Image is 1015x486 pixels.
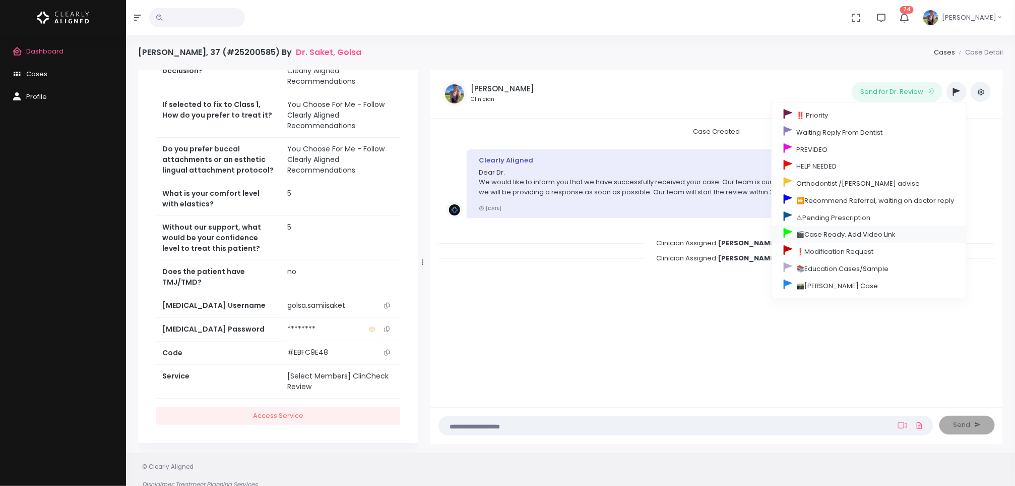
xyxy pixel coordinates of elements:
small: [DATE] [479,205,501,211]
td: #EBFC9E48 [281,341,400,364]
li: Case Detail [955,47,1003,58]
td: You Choose For Me - Follow Clearly Aligned Recommendations [281,138,400,182]
th: Does the patient have TMJ/TMD? [156,260,281,294]
td: You Choose For Me - Follow Clearly Aligned Recommendations [281,93,400,138]
span: Clinician Assigned: [644,250,789,266]
small: Clinician [471,95,534,103]
h5: [PERSON_NAME] [471,84,534,93]
a: Orthodontist /[PERSON_NAME] advise [772,175,966,192]
td: 5 [281,216,400,260]
a: 🎬Case Ready. Add Video Link [772,226,966,243]
a: Access Service [156,407,400,425]
a: ⏩Recommend Referral, waiting on doctor reply [772,191,966,208]
span: Profile [26,92,47,101]
a: HELP NEEDED [772,157,966,175]
th: If selected to fix to Class 1, How do you prefer to treat it? [156,93,281,138]
a: ⚠Pending Prescription [772,208,966,226]
span: Case Created [681,124,752,139]
a: Cases [934,47,955,57]
img: Logo Horizontal [37,7,89,28]
div: scrollable content [138,70,418,456]
div: [Select Members] ClinCheck Review [287,371,394,392]
span: Clinician Assigned: [644,235,789,251]
button: Send for Dr. Review [852,82,942,102]
td: golsa.samiisaket [281,294,400,317]
td: no [281,260,400,294]
th: Service [156,365,281,399]
a: 📸[PERSON_NAME] Case [772,277,966,294]
td: 5 [281,182,400,216]
a: 📚Education Cases/Sample [772,259,966,277]
a: ‼️ Priority [772,106,966,124]
td: You Choose For Me - Follow Clearly Aligned Recommendations [281,49,400,93]
th: Without our support, what would be your confidence level to treat this patient? [156,216,281,260]
span: Dashboard [26,46,64,56]
a: Add Files [913,416,925,435]
h4: [PERSON_NAME], 37 (#25200585) By [138,47,361,57]
a: PREVIDEO [772,140,966,157]
img: Header Avatar [922,9,940,27]
a: Waiting Reply From Dentist [772,123,966,140]
th: Do you prefer buccal attachments or an esthetic lingual attachment protocol? [156,138,281,182]
span: 74 [900,6,914,14]
p: Dear Dr. We would like to inform you that we have successfully received your case. Our team is cu... [479,168,887,197]
th: Do you want to fix to Class 1 occlusion? [156,49,281,93]
b: [PERSON_NAME] [718,253,777,263]
span: [PERSON_NAME] [942,13,996,23]
a: Dr. Saket, Golsa [296,47,361,57]
a: Add Loom Video [896,421,909,429]
span: Cases [26,69,47,79]
th: [MEDICAL_DATA] Username [156,294,281,318]
div: Clearly Aligned [479,155,887,166]
th: What is your comfort level with elastics? [156,182,281,216]
b: [PERSON_NAME] [718,238,777,248]
a: ❗Modification Request [772,243,966,260]
div: scrollable content [438,127,995,397]
th: [MEDICAL_DATA] Password [156,318,281,341]
th: Code [156,341,281,364]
